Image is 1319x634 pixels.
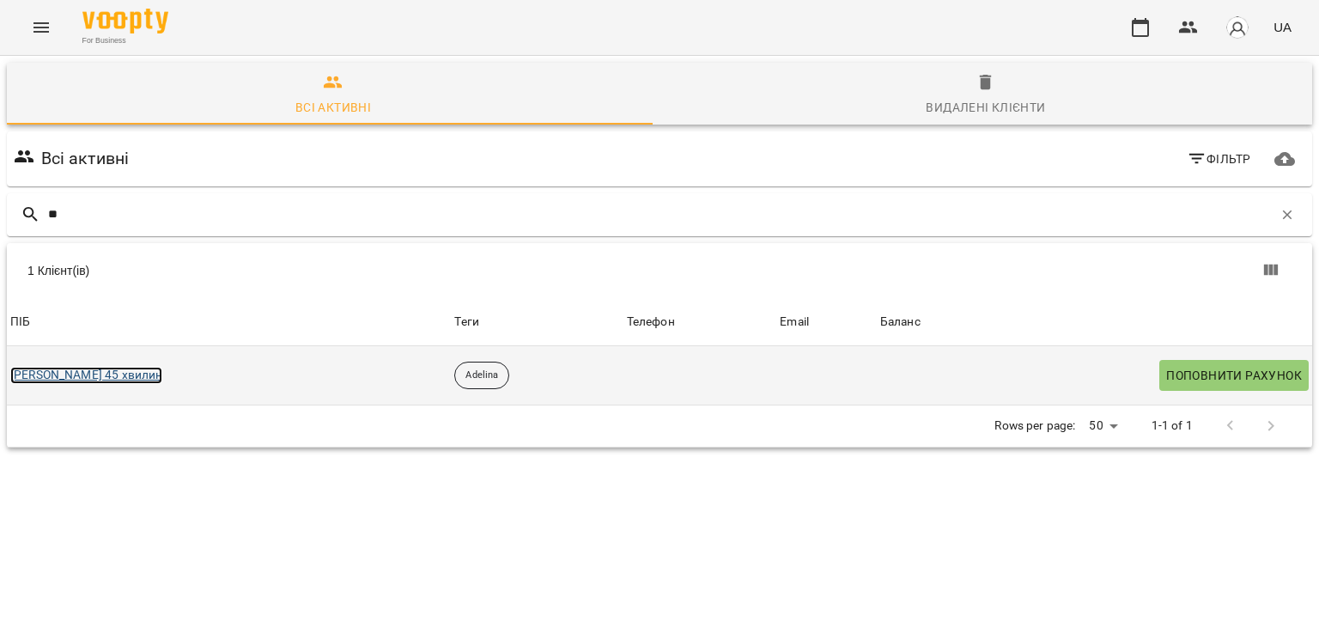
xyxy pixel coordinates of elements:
[1166,365,1302,386] span: Поповнити рахунок
[82,9,168,34] img: Voopty Logo
[780,312,809,332] div: Email
[10,367,162,384] a: [PERSON_NAME] 45 хвилин
[880,312,1309,332] span: Баланс
[1082,413,1123,438] div: 50
[7,243,1312,298] div: Table Toolbar
[10,312,30,332] div: Sort
[926,97,1045,118] div: Видалені клієнти
[994,418,1075,435] p: Rows per page:
[10,312,30,332] div: ПІБ
[1250,250,1292,291] button: Показати колонки
[627,312,774,332] span: Телефон
[295,97,371,118] div: Всі активні
[27,262,670,279] div: 1 Клієнт(ів)
[880,312,921,332] div: Баланс
[1187,149,1251,169] span: Фільтр
[780,312,873,332] span: Email
[1180,143,1258,174] button: Фільтр
[880,312,921,332] div: Sort
[465,369,498,383] p: Adelina
[21,7,62,48] button: Menu
[454,362,509,389] div: Adelina
[41,145,130,172] h6: Всі активні
[82,35,168,46] span: For Business
[627,312,675,332] div: Sort
[10,312,447,332] span: ПІБ
[454,312,619,332] div: Теги
[1159,360,1309,391] button: Поповнити рахунок
[1267,11,1298,43] button: UA
[780,312,809,332] div: Sort
[1152,418,1193,435] p: 1-1 of 1
[627,312,675,332] div: Телефон
[1273,18,1292,36] span: UA
[1225,15,1249,40] img: avatar_s.png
